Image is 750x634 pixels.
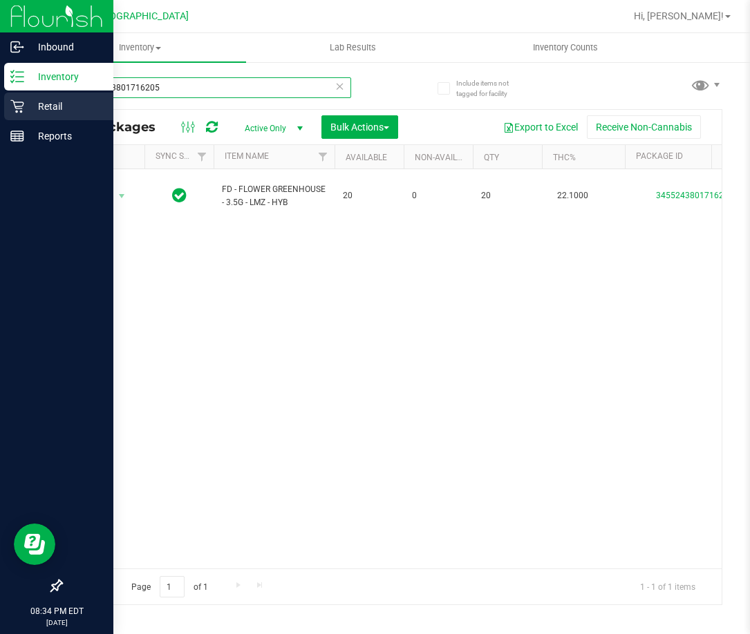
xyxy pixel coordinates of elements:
span: Inventory [33,41,246,54]
a: Item Name [225,151,269,161]
span: Inventory Counts [514,41,617,54]
button: Export to Excel [494,115,587,139]
button: Bulk Actions [321,115,398,139]
a: Lab Results [246,33,459,62]
a: Qty [484,153,499,162]
span: Hi, [PERSON_NAME]! [634,10,724,21]
p: [DATE] [6,617,107,628]
span: All Packages [72,119,169,135]
a: THC% [553,153,576,162]
a: Sync Status [156,151,209,161]
span: 0 [412,189,465,202]
a: Available [346,153,387,162]
span: 20 [343,189,395,202]
span: 1 - 1 of 1 items [629,576,706,597]
a: Filter [312,145,335,169]
a: 3455243801716205 [656,191,733,200]
span: Bulk Actions [330,122,389,133]
p: Reports [24,128,107,144]
p: Inventory [24,68,107,85]
a: Non-Available [415,153,476,162]
span: 20 [481,189,534,202]
a: Package ID [636,151,683,161]
span: Clear [335,77,345,95]
span: Lab Results [311,41,395,54]
span: 22.1000 [550,186,595,206]
inline-svg: Retail [10,99,24,113]
iframe: Resource center [14,523,55,565]
span: In Sync [172,186,187,205]
span: Include items not tagged for facility [456,78,525,99]
p: Inbound [24,39,107,55]
span: Page of 1 [120,576,219,597]
input: 1 [160,576,185,597]
a: Filter [191,145,214,169]
span: [GEOGRAPHIC_DATA] [94,10,189,22]
button: Receive Non-Cannabis [587,115,701,139]
p: Retail [24,98,107,115]
input: Search Package ID, Item Name, SKU, Lot or Part Number... [61,77,351,98]
p: 08:34 PM EDT [6,605,107,617]
span: select [113,186,131,206]
span: FD - FLOWER GREENHOUSE - 3.5G - LMZ - HYB [222,183,326,209]
a: Inventory Counts [459,33,672,62]
inline-svg: Inbound [10,40,24,54]
inline-svg: Reports [10,129,24,143]
a: Inventory [33,33,246,62]
inline-svg: Inventory [10,70,24,84]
